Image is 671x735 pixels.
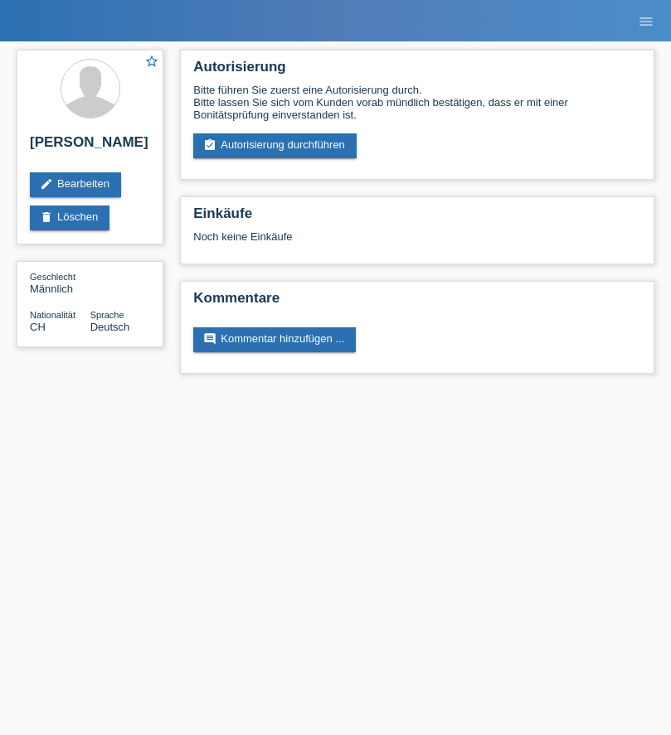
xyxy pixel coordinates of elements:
div: Bitte führen Sie zuerst eine Autorisierung durch. Bitte lassen Sie sich vom Kunden vorab mündlich... [193,84,641,121]
i: menu [638,13,654,30]
h2: [PERSON_NAME] [30,134,150,159]
span: Nationalität [30,310,75,320]
div: Noch keine Einkäufe [193,230,641,255]
i: star_border [144,54,159,69]
a: menu [630,16,663,26]
i: delete [40,210,53,224]
div: Männlich [30,270,90,295]
a: commentKommentar hinzufügen ... [193,327,356,352]
span: Sprache [90,310,124,320]
a: assignment_turned_inAutorisierung durchführen [193,133,357,158]
i: edit [40,177,53,191]
h2: Kommentare [193,290,641,315]
a: deleteLöschen [30,206,109,230]
h2: Einkäufe [193,206,641,230]
a: editBearbeiten [30,172,121,197]
a: star_border [144,54,159,71]
i: assignment_turned_in [203,138,216,152]
span: Schweiz [30,321,46,333]
span: Deutsch [90,321,130,333]
h2: Autorisierung [193,59,641,84]
i: comment [203,332,216,346]
span: Geschlecht [30,272,75,282]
